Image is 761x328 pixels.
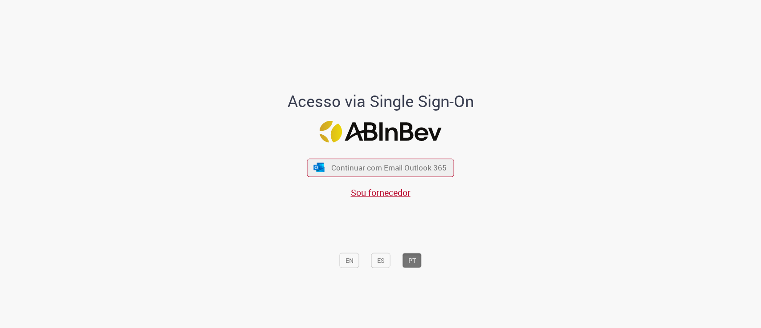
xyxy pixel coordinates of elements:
[313,163,325,172] img: ícone Azure/Microsoft 360
[371,253,391,268] button: ES
[320,121,442,143] img: Logo ABInBev
[351,187,411,199] a: Sou fornecedor
[331,162,447,173] span: Continuar com Email Outlook 365
[340,253,359,268] button: EN
[257,92,504,110] h1: Acesso via Single Sign-On
[307,158,454,177] button: ícone Azure/Microsoft 360 Continuar com Email Outlook 365
[403,253,422,268] button: PT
